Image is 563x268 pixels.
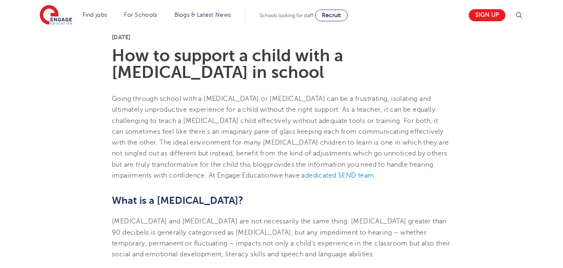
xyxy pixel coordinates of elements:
[260,13,313,18] span: Schools looking for staff
[40,5,72,26] img: Engage Education
[112,48,451,81] h1: How to support a child with a [MEDICAL_DATA] in school
[83,12,107,18] a: Find jobs
[112,195,243,206] span: What is a [MEDICAL_DATA]?
[112,139,449,168] span: The ideal environment for many [MEDICAL_DATA] children to learn is one in which they are not sing...
[112,93,451,181] p: provides the information you need to handle hearing impairments with confidence we have a .
[124,12,157,18] a: For Schools
[112,95,444,146] span: Going through school with a [MEDICAL_DATA] or [MEDICAL_DATA] can be a frustrating, isolating and ...
[205,172,273,179] span: . At Engage Education
[174,12,231,18] a: Blogs & Latest News
[112,218,451,258] span: [MEDICAL_DATA] and [MEDICAL_DATA] are not necessarily the same thing. [MEDICAL_DATA] greater than...
[315,10,348,21] a: Recruit
[305,172,374,179] a: dedicated SEND team
[112,34,451,40] p: [DATE]
[322,12,341,18] span: Recruit
[469,9,505,21] a: Sign up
